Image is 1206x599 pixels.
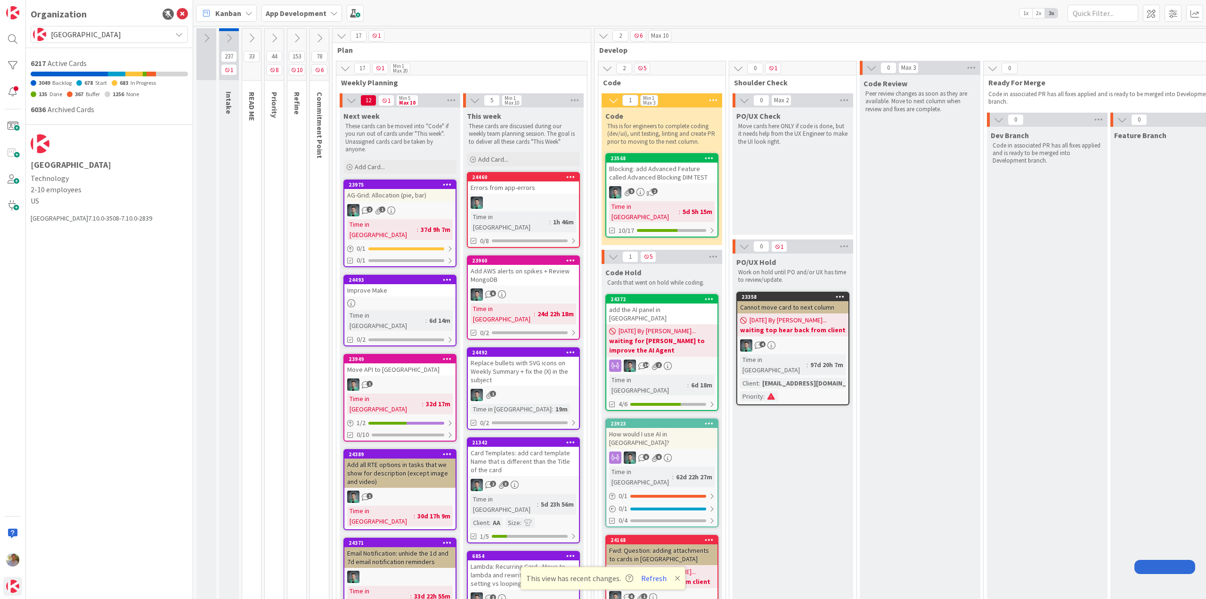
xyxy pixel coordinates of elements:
span: 1 / 2 [357,418,366,428]
span: 2 [656,362,662,368]
span: 1 [622,251,638,263]
div: Time in [GEOGRAPHIC_DATA] [609,201,679,222]
span: 1 [765,63,781,74]
span: PO/UX Hold [736,257,776,267]
a: 23949Move API to [GEOGRAPHIC_DATA]VPTime in [GEOGRAPHIC_DATA]:32d 17m1/20/10 [343,354,456,442]
div: 21342 [468,438,579,447]
span: 0/10 [357,430,369,440]
div: VP [468,389,579,401]
span: : [758,378,760,388]
span: 6 [311,64,327,75]
img: avatar [33,28,46,41]
div: Time in [GEOGRAPHIC_DATA] [471,212,549,232]
div: Move API to [GEOGRAPHIC_DATA] [344,363,456,376]
a: 23923How would I use AI in [GEOGRAPHIC_DATA]?VPTime in [GEOGRAPHIC_DATA]:62d 22h 27m0/10/10/4 [605,418,718,527]
span: Priority [270,92,279,118]
div: 1/2 [344,417,456,429]
span: 9 [628,188,635,194]
input: Quick Filter... [1067,5,1138,22]
div: 24168 [611,537,717,543]
div: 23960 [472,257,579,264]
div: VP [344,491,456,503]
div: Time in [GEOGRAPHIC_DATA] [471,304,534,324]
span: 3 [503,481,509,487]
div: VP [737,339,848,352]
span: Start [95,79,107,86]
b: waiting top hear back from client [740,325,846,335]
div: 24460 [472,174,579,181]
span: 10 [289,64,305,75]
span: : [687,380,689,390]
b: waiting for [PERSON_NAME] to improve the AI Agent [609,336,715,355]
span: 17 [354,63,370,74]
span: 17 [350,30,367,41]
a: 21342Card Templates: add card template Name that is different than the Title of the cardVPTime in... [467,437,580,543]
div: 23568 [611,155,717,162]
div: Replace bullets with SVG icons on Weekly Summary + fix the (X) in the subject [468,357,579,386]
span: : [414,511,415,521]
div: 30d 17h 9m [415,511,453,521]
div: Time in [GEOGRAPHIC_DATA] [347,219,417,240]
div: 24389 [349,451,456,458]
span: 6036 [31,105,46,114]
img: VP [347,491,359,503]
span: 1 [622,95,638,106]
span: 6 [490,290,496,296]
div: AG-Grid: Allocation (pie, bar) [344,189,456,201]
div: 23923 [606,419,717,428]
div: Max 2 [774,98,789,103]
span: 0/2 [480,418,489,428]
span: 2x [1032,8,1045,18]
span: Add Card... [478,155,508,164]
span: 2 [367,206,373,213]
div: 23975 [344,181,456,189]
span: : [425,315,427,326]
div: Fwd: Question: adding attachments to cards in [GEOGRAPHIC_DATA] [606,544,717,565]
div: [EMAIL_ADDRESS][DOMAIN_NAME] [760,378,868,388]
span: : [807,360,808,370]
div: 19m [553,404,570,414]
img: VP [347,571,359,583]
div: add the AI panel in [GEOGRAPHIC_DATA] [606,304,717,324]
div: Max 3 [901,66,916,70]
div: Time in [GEOGRAPHIC_DATA] [609,467,672,487]
img: VP [740,339,752,352]
div: Cannot move card to next column [737,301,848,313]
span: 135 [39,90,47,98]
div: VP [344,204,456,216]
a: 24460Errors from app-errorsVPTime in [GEOGRAPHIC_DATA]:1h 46m0/8 [467,172,580,248]
span: [GEOGRAPHIC_DATA] [51,28,167,41]
div: Time in [GEOGRAPHIC_DATA] [347,506,414,526]
span: 1256 [113,90,124,98]
span: 0/8 [480,236,489,246]
div: 23975AG-Grid: Allocation (pie, bar) [344,181,456,201]
img: VP [471,288,483,301]
span: 0 [1131,114,1147,125]
div: 5d 5h 15m [680,206,715,217]
img: VP [471,389,483,401]
div: Client [740,378,758,388]
span: Code Review [864,79,907,88]
span: Commitment Point [315,92,325,158]
div: 24168Fwd: Question: adding attachments to cards in [GEOGRAPHIC_DATA] [606,536,717,565]
div: Archived Cards [31,104,188,115]
div: 6854 [468,552,579,560]
span: Code Hold [605,268,641,277]
span: 12 [360,95,376,106]
p: These cards are discussed during our weekly team planning session. The goal is to deliver all the... [469,123,578,146]
p: Move cards here ONLY if code is done, but it needs help from the UX Engineer to make the UI look ... [738,123,847,146]
span: In Progress [130,79,156,86]
span: 0 [1002,63,1018,74]
img: VP [624,360,636,372]
div: 0/1 [606,490,717,502]
span: 1 [367,381,373,387]
span: Code [603,78,714,87]
div: 1h 46m [551,217,576,227]
span: 4 [759,341,766,347]
span: 683 [120,79,128,86]
div: 23358 [742,294,848,300]
span: Next week [343,111,380,121]
div: Max 3 [643,100,655,105]
div: VP [468,197,579,209]
p: These cards can be moved into "Code" if you run out of cards under "This week". Unassigned cards ... [345,123,455,153]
